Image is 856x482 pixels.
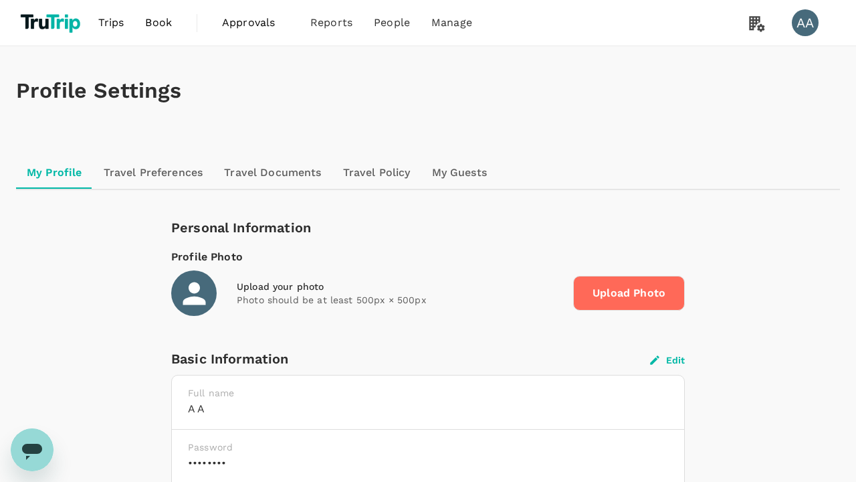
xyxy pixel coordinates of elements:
a: My Profile [16,157,93,189]
iframe: Button to launch messaging window [11,428,53,471]
span: Manage [431,15,472,31]
span: Trips [98,15,124,31]
a: Travel Preferences [93,157,214,189]
a: Travel Documents [213,157,332,189]
button: Edit [650,354,685,366]
p: Password [188,440,668,454]
p: Full name [188,386,668,400]
span: Book [145,15,172,31]
span: Approvals [222,15,289,31]
a: My Guests [421,157,498,189]
p: Photo should be at least 500px × 500px [237,293,562,307]
h6: •••••••• [188,454,668,473]
h6: a a [188,400,668,418]
div: Profile Photo [171,249,685,265]
div: Basic Information [171,348,650,370]
div: Upload your photo [237,280,562,293]
span: People [374,15,410,31]
img: TruTrip logo [16,8,88,37]
span: Reports [310,15,352,31]
div: AA [792,9,819,36]
span: Upload Photo [573,276,685,311]
h1: Profile Settings [16,78,840,103]
a: Travel Policy [332,157,421,189]
div: Personal Information [171,217,685,238]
